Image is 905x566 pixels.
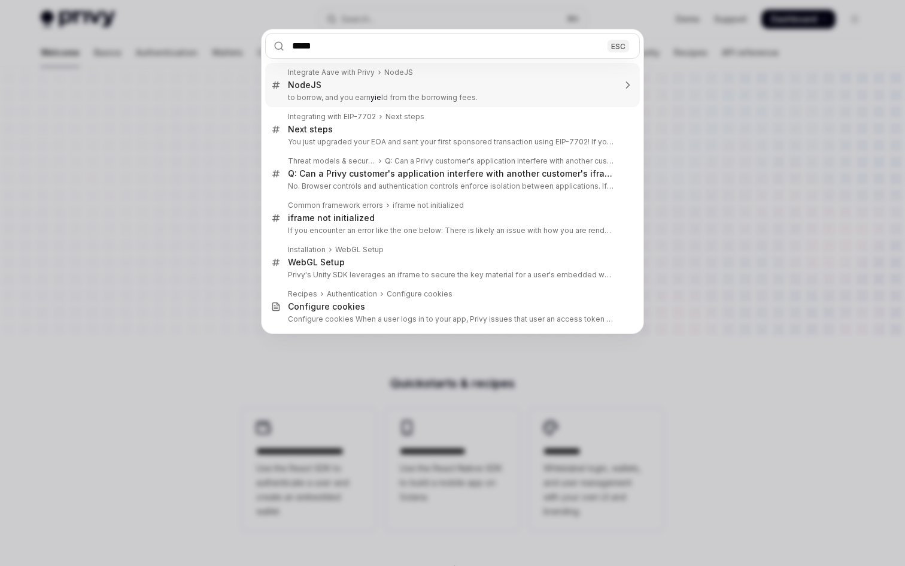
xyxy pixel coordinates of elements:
p: Privy's Unity SDK leverages an iframe to secure the key material for a user's embedded wallet. Given [288,270,615,280]
div: Authentication [327,289,377,299]
div: Configure cookies [288,301,365,312]
div: ESC [608,40,629,52]
div: iframe not initialized [288,213,375,223]
div: Q: Can a Privy customer's application interfere with another customer's iframe? [385,156,615,166]
div: Next steps [288,124,333,135]
div: iframe not initialized [393,201,464,210]
p: No. Browser controls and authentication controls enforce isolation between applications. Iframe cont [288,181,615,191]
div: WebGL Setup [288,257,345,268]
div: NodeJS [288,80,321,90]
div: Q: Can a Privy customer's application interfere with another customer's iframe? [288,168,615,179]
p: If you encounter an error like the one below: There is likely an issue with how you are rendering th [288,226,615,235]
div: Integrating with EIP-7702 [288,112,376,122]
div: Recipes [288,289,317,299]
b: yie [370,93,381,102]
div: NodeJS [384,68,413,77]
p: Configure cookies When a user logs in to your app, Privy issues that user an access token that store [288,314,615,324]
div: Installation [288,245,326,255]
div: Integrate Aave with Privy [288,68,375,77]
div: Configure cookies [387,289,452,299]
p: to borrow, and you earn ld from the borrowing fees. [288,93,615,102]
p: You just upgraded your EOA and sent your first sponsored transaction using EIP-7702! If you want to [288,137,615,147]
div: Common framework errors [288,201,383,210]
div: Next steps [385,112,424,122]
div: WebGL Setup [335,245,384,255]
div: Threat models & security FAQ [288,156,375,166]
